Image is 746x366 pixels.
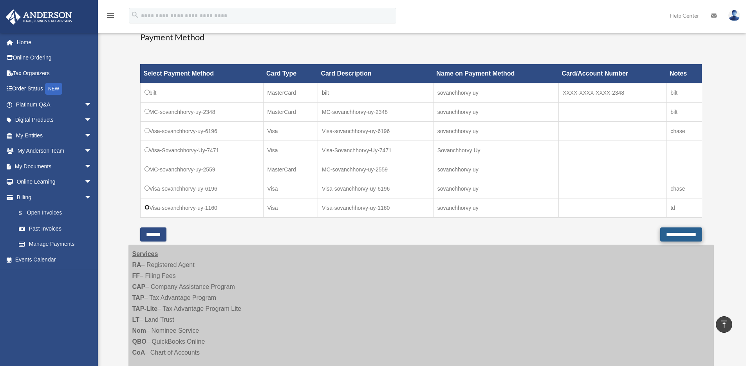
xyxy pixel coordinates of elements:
span: arrow_drop_down [84,112,100,128]
td: Visa-sovanchhorvy-uy-1160 [140,198,263,218]
td: MC-sovanchhorvy-uy-2559 [318,160,434,179]
td: Visa-Sovanchhorvy-Uy-7471 [140,141,263,160]
td: bilt [318,83,434,103]
a: Platinum Q&Aarrow_drop_down [5,97,104,112]
span: arrow_drop_down [84,97,100,113]
span: arrow_drop_down [84,174,100,190]
a: Digital Productsarrow_drop_down [5,112,104,128]
span: arrow_drop_down [84,143,100,159]
i: search [131,11,139,19]
th: Card/Account Number [558,64,666,83]
a: Online Ordering [5,50,104,66]
strong: CoA [132,349,145,356]
td: MC-sovanchhorvy-uy-2559 [140,160,263,179]
div: NEW [45,83,62,95]
td: MasterCard [263,160,318,179]
span: arrow_drop_down [84,159,100,175]
td: sovanchhorvy uy [433,103,558,122]
a: Past Invoices [11,221,100,236]
strong: Services [132,251,158,257]
span: $ [23,208,27,218]
strong: QBO [132,338,146,345]
td: Visa-sovanchhorvy-uy-6196 [140,179,263,198]
td: sovanchhorvy uy [433,160,558,179]
td: Visa [263,198,318,218]
strong: TAP [132,294,145,301]
td: Sovanchhorvy Uy [433,141,558,160]
strong: FF [132,272,140,279]
a: My Documentsarrow_drop_down [5,159,104,174]
th: Card Description [318,64,434,83]
a: Events Calendar [5,252,104,267]
strong: Nom [132,327,146,334]
a: vertical_align_top [716,316,732,333]
th: Notes [667,64,702,83]
img: User Pic [728,10,740,21]
a: menu [106,14,115,20]
td: Visa [263,141,318,160]
img: Anderson Advisors Platinum Portal [4,9,74,25]
strong: LT [132,316,139,323]
span: arrow_drop_down [84,128,100,144]
td: MasterCard [263,103,318,122]
a: Manage Payments [11,236,100,252]
td: bilt [667,83,702,103]
td: MC-sovanchhorvy-uy-2348 [140,103,263,122]
strong: TAP-Lite [132,305,158,312]
td: chase [667,122,702,141]
a: $Open Invoices [11,205,96,221]
td: Visa [263,179,318,198]
a: Home [5,34,104,50]
td: bilt [667,103,702,122]
h3: Payment Method [140,31,702,43]
span: arrow_drop_down [84,189,100,206]
i: vertical_align_top [719,319,729,329]
th: Select Payment Method [140,64,263,83]
td: sovanchhorvy uy [433,122,558,141]
td: XXXX-XXXX-XXXX-2348 [558,83,666,103]
a: Order StatusNEW [5,81,104,97]
td: sovanchhorvy uy [433,198,558,218]
strong: RA [132,261,141,268]
th: Name on Payment Method [433,64,558,83]
td: Visa-sovanchhorvy-uy-1160 [318,198,434,218]
td: sovanchhorvy uy [433,83,558,103]
td: bilt [140,83,263,103]
td: Visa-sovanchhorvy-uy-6196 [318,179,434,198]
td: Visa-sovanchhorvy-uy-6196 [140,122,263,141]
td: Visa [263,122,318,141]
th: Card Type [263,64,318,83]
a: Online Learningarrow_drop_down [5,174,104,190]
i: menu [106,11,115,20]
td: Visa-Sovanchhorvy-Uy-7471 [318,141,434,160]
td: td [667,198,702,218]
a: Tax Organizers [5,65,104,81]
strong: CAP [132,283,146,290]
a: Billingarrow_drop_down [5,189,100,205]
td: Visa-sovanchhorvy-uy-6196 [318,122,434,141]
td: MasterCard [263,83,318,103]
td: MC-sovanchhorvy-uy-2348 [318,103,434,122]
a: My Entitiesarrow_drop_down [5,128,104,143]
td: chase [667,179,702,198]
a: My Anderson Teamarrow_drop_down [5,143,104,159]
td: sovanchhorvy uy [433,179,558,198]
